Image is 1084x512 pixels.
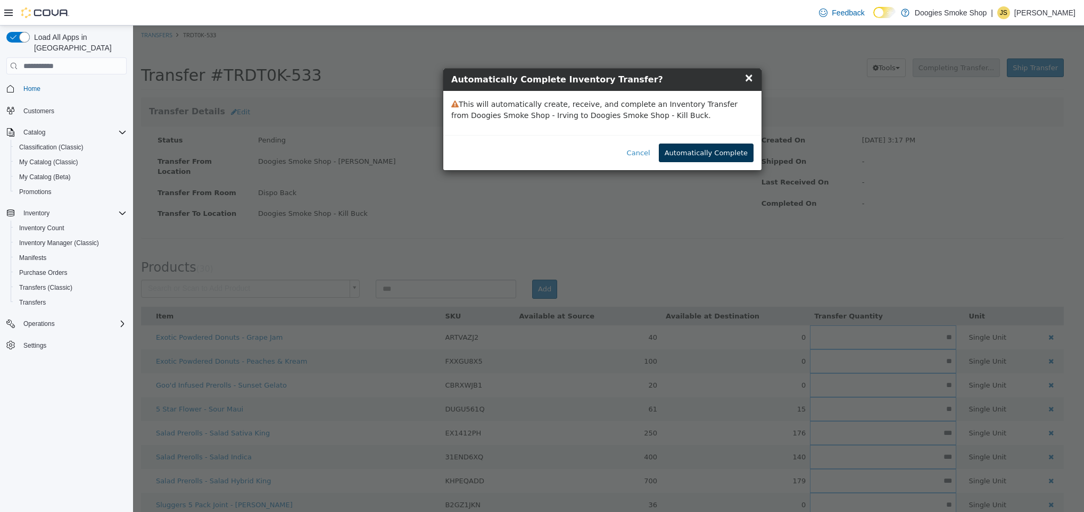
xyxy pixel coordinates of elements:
input: Dark Mode [873,7,896,18]
button: Inventory Manager (Classic) [11,236,131,250]
span: Purchase Orders [19,268,68,277]
a: My Catalog (Classic) [15,156,82,169]
a: Transfers (Classic) [15,281,77,294]
span: Promotions [15,186,127,198]
span: Inventory Manager (Classic) [15,237,127,249]
span: Inventory Count [19,224,64,232]
span: Catalog [23,128,45,137]
a: Home [19,82,45,95]
button: Settings [2,338,131,353]
span: Inventory [19,207,127,220]
button: Catalog [2,125,131,140]
button: Automatically Complete [526,118,620,137]
span: This will automatically create, receive, and complete an Inventory Transfer from Doogies Smoke Sh... [318,74,605,94]
span: Operations [23,320,55,328]
button: Manifests [11,250,131,265]
span: Inventory Manager (Classic) [19,239,99,247]
span: Transfers [19,298,46,307]
a: Purchase Orders [15,266,72,279]
button: Purchase Orders [11,265,131,280]
span: Transfers (Classic) [15,281,127,294]
span: Inventory [23,209,49,217]
a: My Catalog (Beta) [15,171,75,183]
div: Jerica Sherlock [997,6,1010,19]
button: Operations [2,316,131,331]
span: My Catalog (Beta) [15,171,127,183]
button: Inventory Count [11,221,131,236]
img: Cova [21,7,69,18]
a: Inventory Manager (Classic) [15,237,103,249]
span: Settings [23,341,46,350]
a: Manifests [15,251,51,264]
a: Customers [19,105,59,117]
span: Transfers (Classic) [19,283,72,292]
button: My Catalog (Beta) [11,170,131,184]
span: Customers [19,104,127,117]
span: Transfers [15,296,127,309]
a: Inventory Count [15,222,69,234]
span: Load All Apps in [GEOGRAPHIC_DATA] [30,32,127,53]
a: Promotions [15,186,56,198]
span: Classification (Classic) [15,141,127,154]
button: Home [2,81,131,96]
a: Transfers [15,296,50,309]
span: JS [1000,6,1007,19]
p: Doogies Smoke Shop [915,6,987,19]
span: Settings [19,339,127,352]
span: My Catalog (Beta) [19,173,71,181]
span: Manifests [15,251,127,264]
span: Manifests [19,254,46,262]
button: Inventory [19,207,54,220]
button: Customers [2,103,131,118]
span: My Catalog (Classic) [15,156,127,169]
span: Home [23,85,40,93]
button: Catalog [19,126,49,139]
button: Transfers [11,295,131,310]
p: [PERSON_NAME] [1014,6,1075,19]
span: Catalog [19,126,127,139]
h4: Automatically Complete Inventory Transfer? [318,48,620,61]
span: Home [19,82,127,95]
button: Promotions [11,184,131,199]
span: My Catalog (Classic) [19,158,78,166]
button: Inventory [2,206,131,221]
span: Customers [23,107,54,115]
span: Inventory Count [15,222,127,234]
a: Classification (Classic) [15,141,88,154]
span: Feedback [832,7,864,18]
span: Purchase Orders [15,266,127,279]
span: Promotions [19,188,52,196]
span: Operations [19,317,127,330]
nav: Complex example [6,77,127,381]
button: Cancel [488,118,523,137]
span: Dark Mode [873,18,874,19]
a: Feedback [815,2,868,23]
p: | [991,6,993,19]
span: × [611,46,620,58]
a: Settings [19,339,51,352]
span: Classification (Classic) [19,143,84,152]
button: Transfers (Classic) [11,280,131,295]
button: Classification (Classic) [11,140,131,155]
button: My Catalog (Classic) [11,155,131,170]
button: Operations [19,317,59,330]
